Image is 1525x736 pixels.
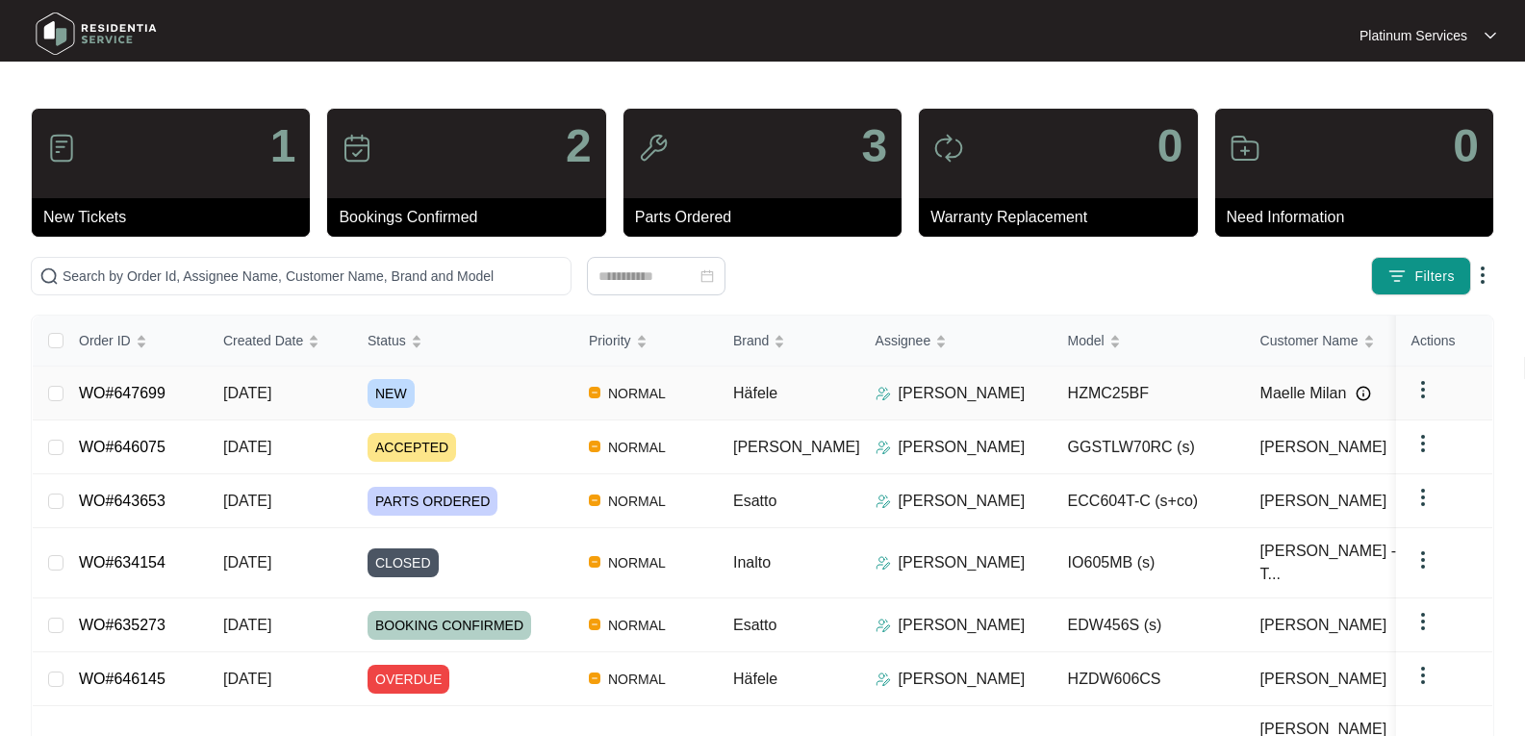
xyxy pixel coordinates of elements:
[1260,330,1359,351] span: Customer Name
[1396,316,1492,367] th: Actions
[79,554,165,571] a: WO#634154
[1245,316,1437,367] th: Customer Name
[718,316,860,367] th: Brand
[1068,330,1105,351] span: Model
[733,493,776,509] span: Esatto
[1230,133,1260,164] img: icon
[733,617,776,633] span: Esatto
[899,436,1026,459] p: [PERSON_NAME]
[899,614,1026,637] p: [PERSON_NAME]
[1411,664,1435,687] img: dropdown arrow
[1411,378,1435,401] img: dropdown arrow
[860,316,1053,367] th: Assignee
[223,439,271,455] span: [DATE]
[1260,382,1347,405] span: Maelle Milan
[899,668,1026,691] p: [PERSON_NAME]
[733,330,769,351] span: Brand
[223,617,271,633] span: [DATE]
[1411,548,1435,571] img: dropdown arrow
[589,495,600,506] img: Vercel Logo
[876,386,891,401] img: Assigner Icon
[876,440,891,455] img: Assigner Icon
[342,133,372,164] img: icon
[1387,266,1407,286] img: filter icon
[861,123,887,169] p: 3
[1414,266,1455,287] span: Filters
[368,379,415,408] span: NEW
[566,123,592,169] p: 2
[899,551,1026,574] p: [PERSON_NAME]
[1260,614,1387,637] span: [PERSON_NAME]
[79,671,165,687] a: WO#646145
[589,441,600,452] img: Vercel Logo
[79,330,131,351] span: Order ID
[39,266,59,286] img: search-icon
[589,556,600,568] img: Vercel Logo
[876,330,931,351] span: Assignee
[1053,652,1245,706] td: HZDW606CS
[589,330,631,351] span: Priority
[79,439,165,455] a: WO#646075
[223,330,303,351] span: Created Date
[733,439,860,455] span: [PERSON_NAME]
[1411,486,1435,509] img: dropdown arrow
[733,671,777,687] span: Häfele
[1053,598,1245,652] td: EDW456S (s)
[339,206,605,229] p: Bookings Confirmed
[876,672,891,687] img: Assigner Icon
[876,494,891,509] img: Assigner Icon
[589,673,600,684] img: Vercel Logo
[1360,26,1467,45] p: Platinum Services
[600,614,674,637] span: NORMAL
[1260,540,1412,586] span: [PERSON_NAME] - T...
[600,382,674,405] span: NORMAL
[64,316,208,367] th: Order ID
[733,554,771,571] span: Inalto
[270,123,296,169] p: 1
[1485,31,1496,40] img: dropdown arrow
[1053,528,1245,598] td: IO605MB (s)
[1411,610,1435,633] img: dropdown arrow
[1053,367,1245,420] td: HZMC25BF
[1471,264,1494,287] img: dropdown arrow
[223,385,271,401] span: [DATE]
[368,665,449,694] span: OVERDUE
[600,436,674,459] span: NORMAL
[79,617,165,633] a: WO#635273
[352,316,573,367] th: Status
[1053,316,1245,367] th: Model
[46,133,77,164] img: icon
[79,385,165,401] a: WO#647699
[600,490,674,513] span: NORMAL
[368,330,406,351] span: Status
[1157,123,1183,169] p: 0
[1260,668,1387,691] span: [PERSON_NAME]
[589,619,600,630] img: Vercel Logo
[1371,257,1471,295] button: filter iconFilters
[1411,432,1435,455] img: dropdown arrow
[1053,420,1245,474] td: GGSTLW70RC (s)
[1356,386,1371,401] img: Info icon
[1260,490,1387,513] span: [PERSON_NAME]
[600,668,674,691] span: NORMAL
[1227,206,1493,229] p: Need Information
[79,493,165,509] a: WO#643653
[368,433,456,462] span: ACCEPTED
[223,554,271,571] span: [DATE]
[368,487,497,516] span: PARTS ORDERED
[635,206,902,229] p: Parts Ordered
[368,611,531,640] span: BOOKING CONFIRMED
[899,490,1026,513] p: [PERSON_NAME]
[1260,436,1387,459] span: [PERSON_NAME]
[899,382,1026,405] p: [PERSON_NAME]
[29,5,164,63] img: residentia service logo
[43,206,310,229] p: New Tickets
[223,671,271,687] span: [DATE]
[1053,474,1245,528] td: ECC604T-C (s+co)
[368,548,439,577] span: CLOSED
[600,551,674,574] span: NORMAL
[933,133,964,164] img: icon
[223,493,271,509] span: [DATE]
[573,316,718,367] th: Priority
[63,266,563,287] input: Search by Order Id, Assignee Name, Customer Name, Brand and Model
